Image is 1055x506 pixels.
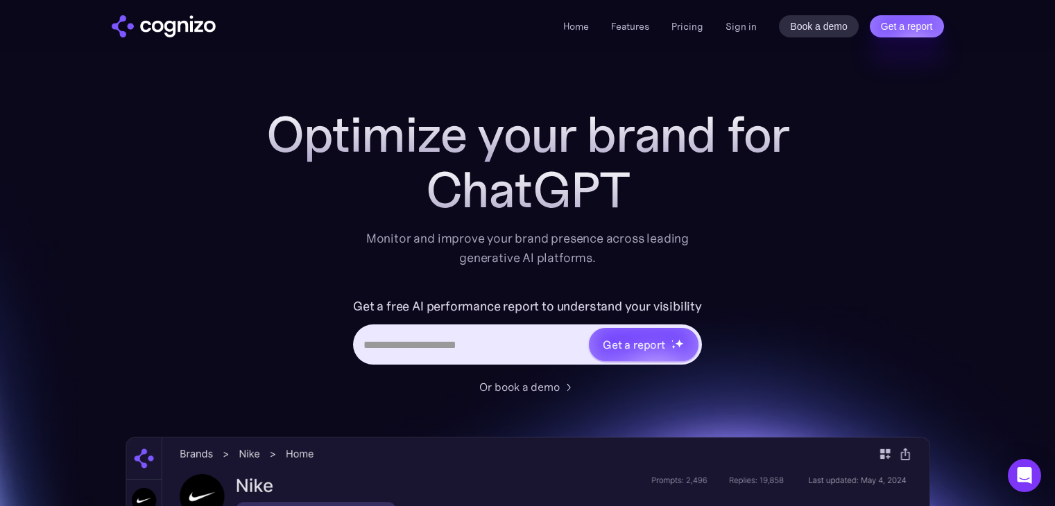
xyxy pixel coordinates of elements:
[563,20,589,33] a: Home
[1008,459,1041,492] div: Open Intercom Messenger
[353,295,702,372] form: Hero URL Input Form
[671,344,676,349] img: star
[675,339,684,348] img: star
[671,20,703,33] a: Pricing
[671,340,674,342] img: star
[112,15,216,37] a: home
[870,15,944,37] a: Get a report
[250,162,805,218] div: ChatGPT
[587,326,700,363] a: Get a reportstarstarstar
[479,378,560,395] div: Or book a demo
[112,15,216,37] img: cognizo logo
[611,20,649,33] a: Features
[357,229,698,268] div: Monitor and improve your brand presence across leading generative AI platforms.
[603,336,665,353] div: Get a report
[479,378,576,395] a: Or book a demo
[250,107,805,162] h1: Optimize your brand for
[726,18,757,35] a: Sign in
[353,295,702,317] label: Get a free AI performance report to understand your visibility
[779,15,859,37] a: Book a demo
